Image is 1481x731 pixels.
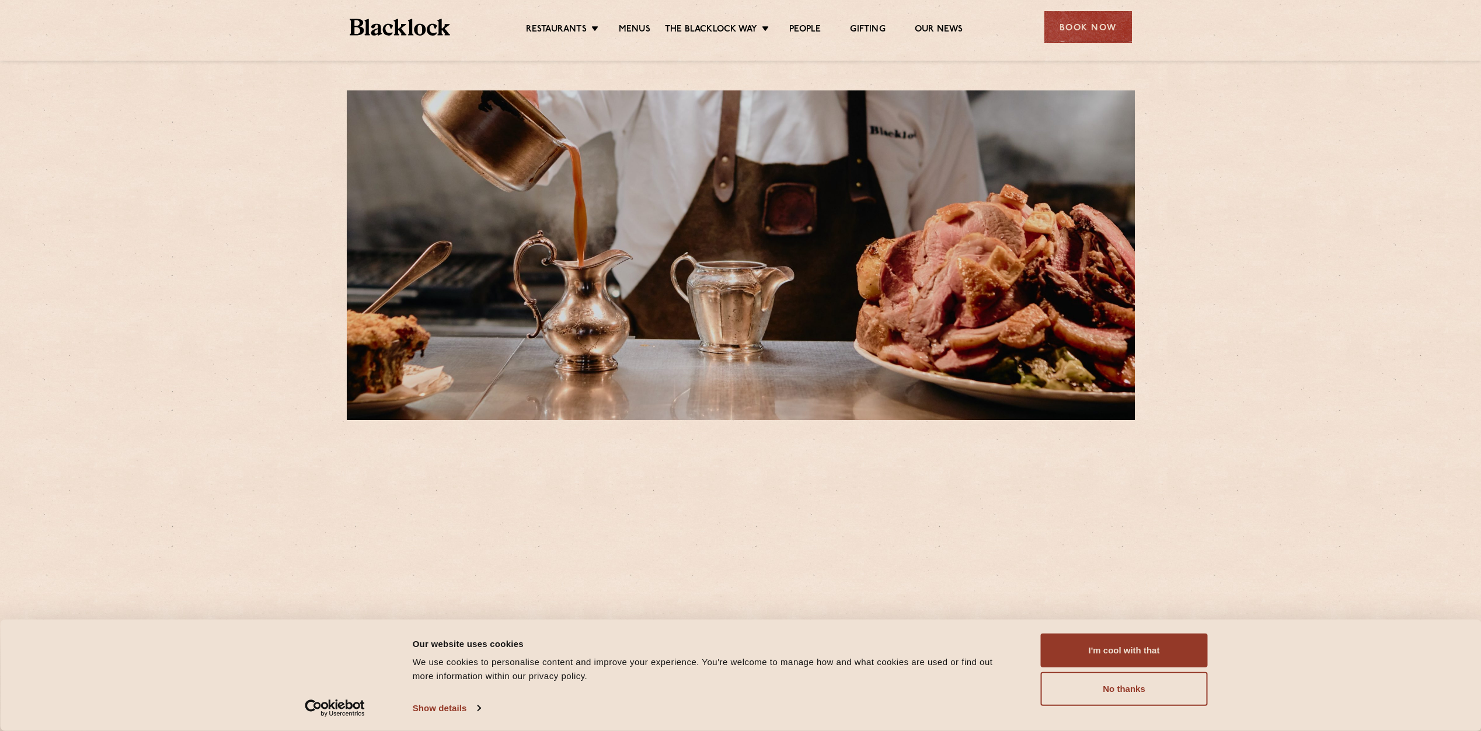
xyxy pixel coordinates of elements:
[413,655,1015,683] div: We use cookies to personalise content and improve your experience. You're welcome to manage how a...
[350,19,451,36] img: BL_Textured_Logo-footer-cropped.svg
[413,636,1015,650] div: Our website uses cookies
[1041,634,1208,667] button: I'm cool with that
[1041,672,1208,706] button: No thanks
[619,24,650,37] a: Menus
[789,24,821,37] a: People
[850,24,885,37] a: Gifting
[915,24,963,37] a: Our News
[413,699,480,717] a: Show details
[665,24,757,37] a: The Blacklock Way
[526,24,587,37] a: Restaurants
[1044,11,1132,43] div: Book Now
[284,699,386,717] a: Usercentrics Cookiebot - opens in a new window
